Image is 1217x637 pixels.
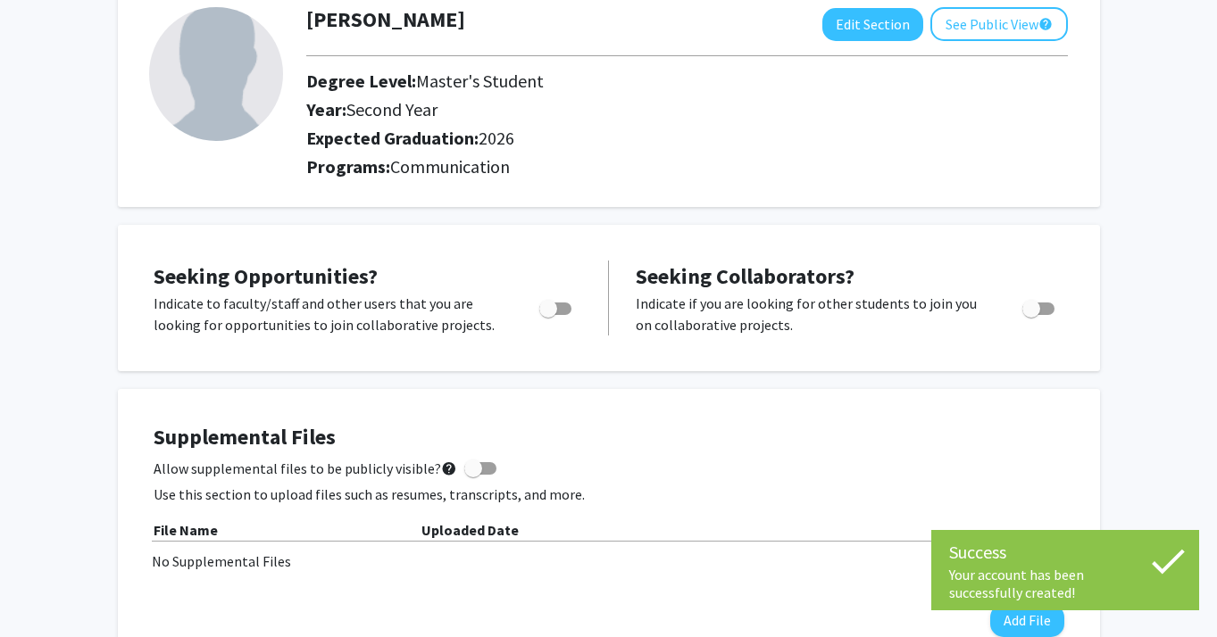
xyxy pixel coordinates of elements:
div: Your account has been successfully created! [949,566,1181,601]
b: Uploaded Date [421,521,519,539]
span: Second Year [346,98,438,120]
span: Master's Student [416,70,544,92]
span: Allow supplemental files to be publicly visible? [154,458,457,479]
span: 2026 [479,127,514,149]
h4: Supplemental Files [154,425,1064,451]
h2: Year: [306,99,937,120]
iframe: Chat [13,557,76,624]
span: Seeking Opportunities? [154,262,378,290]
div: Toggle [1015,293,1064,319]
button: Edit Section [822,8,923,41]
span: Seeking Collaborators? [636,262,854,290]
h2: Programs: [306,156,1068,178]
mat-icon: help [1038,13,1053,35]
button: See Public View [930,7,1068,41]
img: Profile Picture [149,7,283,141]
b: File Name [154,521,218,539]
h2: Expected Graduation: [306,128,937,149]
mat-icon: help [441,458,457,479]
div: No Supplemental Files [152,550,1066,572]
p: Indicate if you are looking for other students to join you on collaborative projects. [636,293,988,335]
p: Indicate to faculty/staff and other users that you are looking for opportunities to join collabor... [154,293,505,335]
span: Communication [390,155,510,178]
div: Toggle [532,293,581,319]
button: Add File [990,604,1064,637]
h1: [PERSON_NAME] [306,7,465,33]
div: Success [949,539,1181,566]
h2: Degree Level: [306,70,937,92]
p: Use this section to upload files such as resumes, transcripts, and more. [154,484,1064,505]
